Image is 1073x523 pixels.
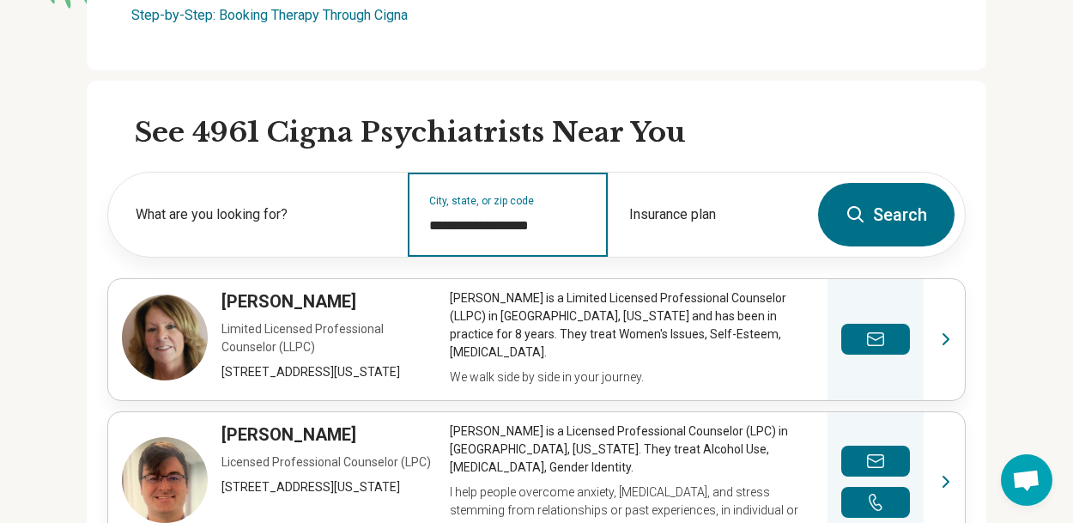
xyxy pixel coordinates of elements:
a: Step-by-Step: Booking Therapy Through Cigna [131,7,408,23]
button: Send a message [841,446,910,477]
button: Send a message [841,324,910,355]
button: Search [818,183,955,246]
div: Open chat [1001,454,1052,506]
label: What are you looking for? [136,204,387,225]
h2: See 4961 Cigna Psychiatrists Near You [135,115,966,151]
button: Make a phone call [841,487,910,518]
